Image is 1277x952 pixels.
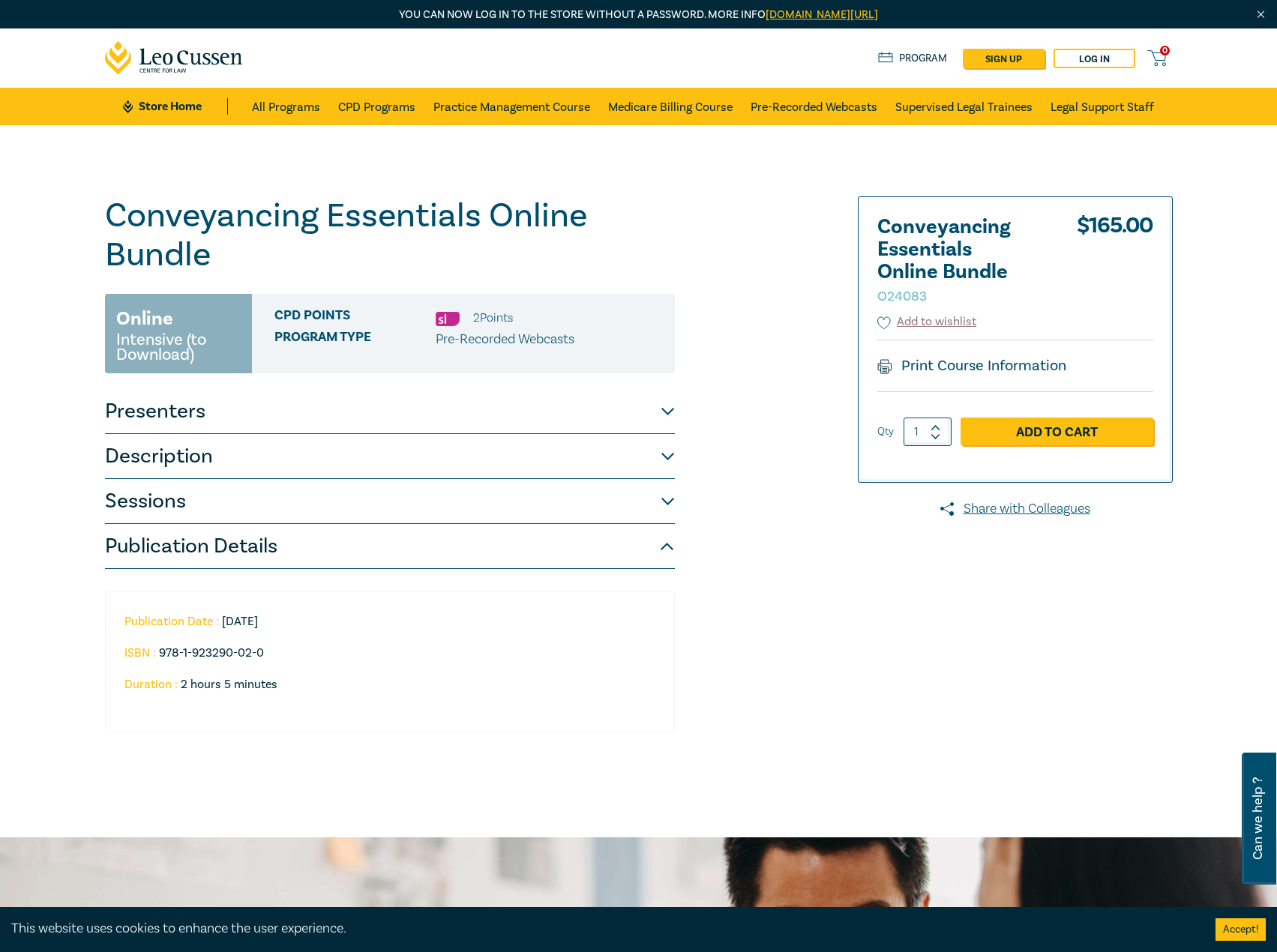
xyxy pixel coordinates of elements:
p: You can now log in to the store without a password. More info [105,7,1173,23]
a: Legal Support Staff [1051,88,1154,125]
a: All Programs [252,88,320,125]
span: Program type [274,330,436,349]
button: Add to wishlist [877,313,977,331]
a: [DOMAIN_NAME][URL] [766,7,878,22]
div: This website uses cookies to enhance the user experience. [11,919,1193,939]
h1: Conveyancing Essentials Online Bundle [105,196,675,274]
strong: Duration : [124,677,178,692]
a: Pre-Recorded Webcasts [751,88,877,125]
button: Accept cookies [1216,918,1266,941]
a: Practice Management Course [433,88,590,125]
li: 2 hours 5 minutes [124,678,649,691]
li: 2 Point s [473,308,513,328]
a: Program [878,50,948,67]
label: Qty [877,424,894,440]
span: 0 [1160,46,1170,55]
small: Intensive (to Download) [116,332,241,362]
span: CPD Points [274,308,436,328]
button: Publication Details [105,524,675,569]
strong: ISBN : [124,645,156,660]
a: Share with Colleagues [858,499,1173,519]
a: sign up [963,49,1045,68]
h2: Conveyancing Essentials Online Bundle [877,216,1042,306]
a: Add to Cart [961,418,1153,446]
a: Print Course Information [877,356,1067,376]
a: Supervised Legal Trainees [895,88,1033,125]
button: Description [105,434,675,479]
a: Medicare Billing Course [608,88,733,125]
a: CPD Programs [338,88,415,125]
img: Close [1255,8,1267,21]
li: [DATE] [124,615,637,628]
a: Store Home [123,98,227,115]
input: 1 [904,418,952,446]
div: $ 165.00 [1077,216,1153,313]
li: 978-1-923290-02-0 [124,646,637,660]
strong: Publication Date : [124,614,219,629]
button: Sessions [105,479,675,524]
img: Substantive Law [436,312,460,326]
span: Can we help ? [1251,762,1265,876]
p: Pre-Recorded Webcasts [436,330,574,349]
button: Presenters [105,389,675,434]
small: O24083 [877,288,927,305]
h3: Online [116,305,173,332]
a: Log in [1054,49,1135,68]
